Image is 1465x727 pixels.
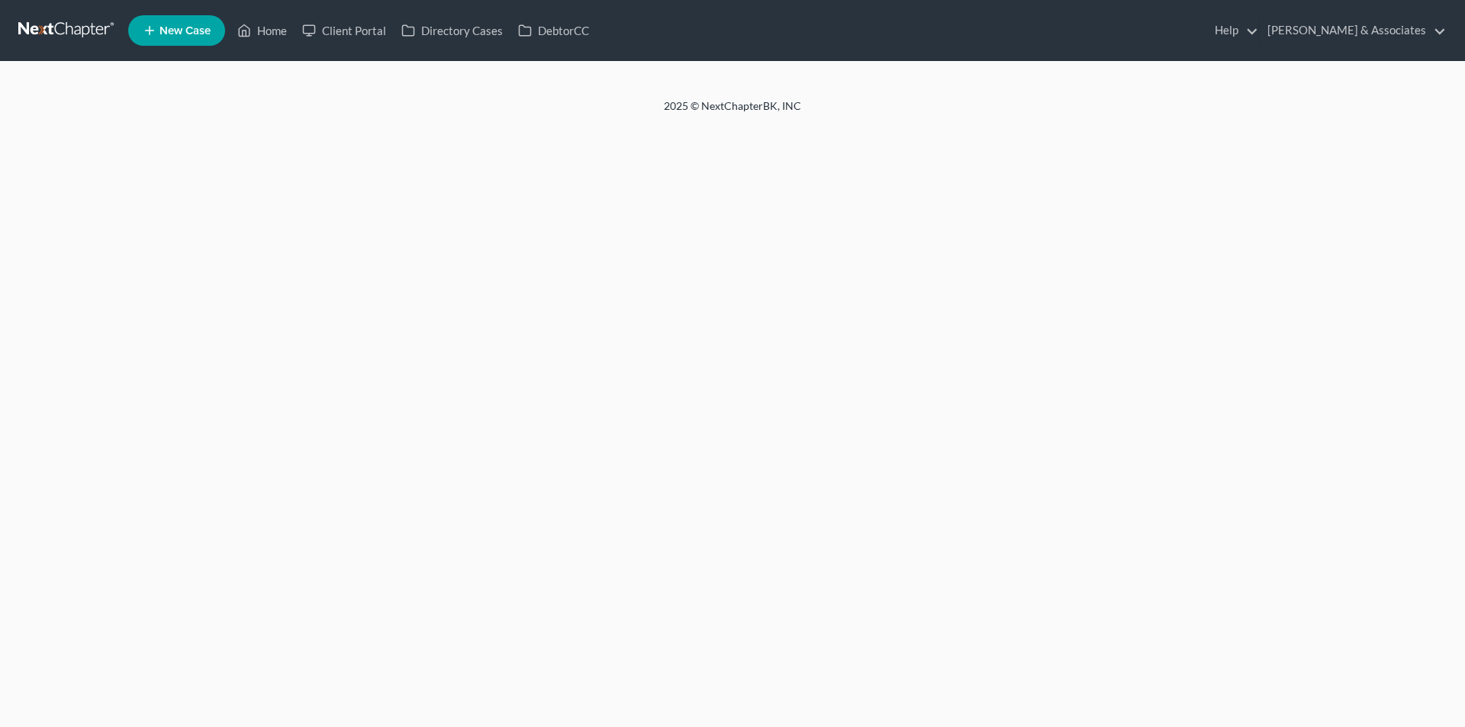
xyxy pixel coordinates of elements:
[1207,17,1258,44] a: Help
[510,17,597,44] a: DebtorCC
[1260,17,1446,44] a: [PERSON_NAME] & Associates
[230,17,295,44] a: Home
[298,98,1167,126] div: 2025 © NextChapterBK, INC
[394,17,510,44] a: Directory Cases
[295,17,394,44] a: Client Portal
[128,15,225,46] new-legal-case-button: New Case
